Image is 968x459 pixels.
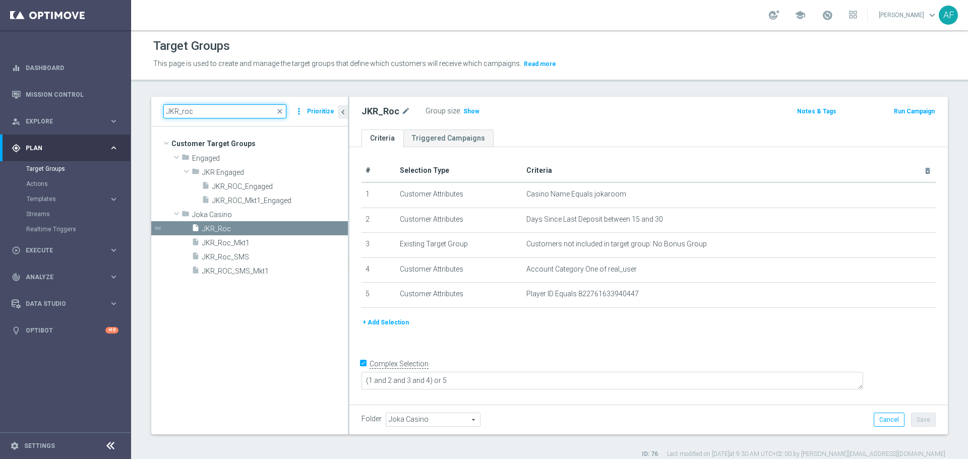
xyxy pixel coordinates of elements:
[795,10,806,21] span: school
[26,54,118,81] a: Dashboard
[11,144,119,152] div: gps_fixed Plan keyboard_arrow_right
[12,299,109,308] div: Data Studio
[361,257,396,283] td: 4
[796,106,837,117] button: Notes & Tags
[401,105,410,117] i: mode_edit
[526,290,639,298] span: Player ID Equals 822761633940447
[526,240,707,248] span: Customers not included in target group: No Bonus Group
[202,168,348,177] span: JKR Engaged
[27,196,109,202] div: Templates
[202,195,210,207] i: insert_drive_file
[370,359,429,369] label: Complex Selection
[26,247,109,253] span: Execute
[109,299,118,308] i: keyboard_arrow_right
[361,233,396,258] td: 3
[26,81,118,108] a: Mission Control
[526,190,626,199] span: Casino Name Equals jokaroom
[11,91,119,99] button: Mission Control
[202,239,348,247] span: JKR_Roc_Mkt1
[12,54,118,81] div: Dashboard
[26,118,109,124] span: Explore
[26,180,105,188] a: Actions
[11,326,119,335] button: lightbulb Optibot +10
[526,215,663,224] span: Days Since Last Deposit between 15 and 30
[105,327,118,334] div: +10
[396,159,522,182] th: Selection Type
[26,274,109,280] span: Analyze
[153,59,521,68] span: This page is used to create and manage the target groups that define which customers will receive...
[361,159,396,182] th: #
[192,154,348,163] span: Engaged
[153,39,230,53] h1: Target Groups
[26,165,105,173] a: Target Groups
[212,182,348,191] span: JKR_ROC_Engaged
[26,191,130,207] div: Templates
[181,153,190,165] i: folder
[338,107,348,117] i: chevron_left
[426,107,460,115] label: Group size
[26,225,105,233] a: Realtime Triggers
[202,253,348,261] span: JKR_Roc_SMS
[192,167,200,179] i: folder
[939,6,958,25] div: AF
[11,300,119,308] button: Data Studio keyboard_arrow_right
[26,161,130,176] div: Target Groups
[361,182,396,208] td: 1
[12,273,109,282] div: Analyze
[294,104,304,118] i: more_vert
[11,117,119,125] button: person_search Explore keyboard_arrow_right
[642,450,658,458] label: ID: 76
[12,81,118,108] div: Mission Control
[12,246,21,255] i: play_circle_outline
[11,273,119,281] div: track_changes Analyze keyboard_arrow_right
[12,117,109,126] div: Explore
[460,107,461,115] label: :
[26,222,130,237] div: Realtime Triggers
[26,145,109,151] span: Plan
[24,443,55,449] a: Settings
[361,415,382,423] label: Folder
[202,181,210,193] i: insert_drive_file
[361,129,403,147] a: Criteria
[338,105,348,119] button: chevron_left
[12,117,21,126] i: person_search
[192,211,348,219] span: Joka Casino
[12,326,21,335] i: lightbulb
[192,224,200,235] i: insert_drive_file
[26,317,105,344] a: Optibot
[396,257,522,283] td: Customer Attributes
[12,144,21,153] i: gps_fixed
[11,246,119,254] button: play_circle_outline Execute keyboard_arrow_right
[163,104,286,118] input: Quick find group or folder
[523,58,557,70] button: Read more
[526,265,637,274] span: Account Category One of real_user
[109,272,118,282] i: keyboard_arrow_right
[361,317,410,328] button: + Add Selection
[526,166,552,174] span: Criteria
[361,105,399,117] h2: JKR_Roc
[911,413,936,427] button: Save
[463,108,479,115] span: Show
[361,283,396,308] td: 5
[11,64,119,72] button: equalizer Dashboard
[26,207,130,222] div: Streams
[26,195,119,203] div: Templates keyboard_arrow_right
[403,129,494,147] a: Triggered Campaigns
[192,266,200,278] i: insert_drive_file
[109,143,118,153] i: keyboard_arrow_right
[10,441,19,450] i: settings
[26,301,109,307] span: Data Studio
[361,208,396,233] td: 2
[171,137,348,151] span: Customer Target Groups
[109,245,118,255] i: keyboard_arrow_right
[12,246,109,255] div: Execute
[202,267,348,276] span: JKR_ROC_SMS_Mkt1
[12,317,118,344] div: Optibot
[396,233,522,258] td: Existing Target Group
[878,8,939,23] a: [PERSON_NAME]keyboard_arrow_down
